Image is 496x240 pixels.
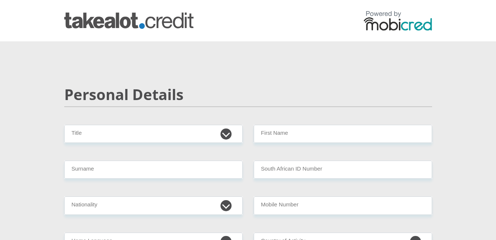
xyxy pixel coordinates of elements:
[254,125,432,143] input: First Name
[64,161,243,179] input: Surname
[64,86,432,103] h2: Personal Details
[64,13,194,29] img: takealot_credit logo
[254,161,432,179] input: ID Number
[254,196,432,215] input: Contact Number
[364,11,432,31] img: powered by mobicred logo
